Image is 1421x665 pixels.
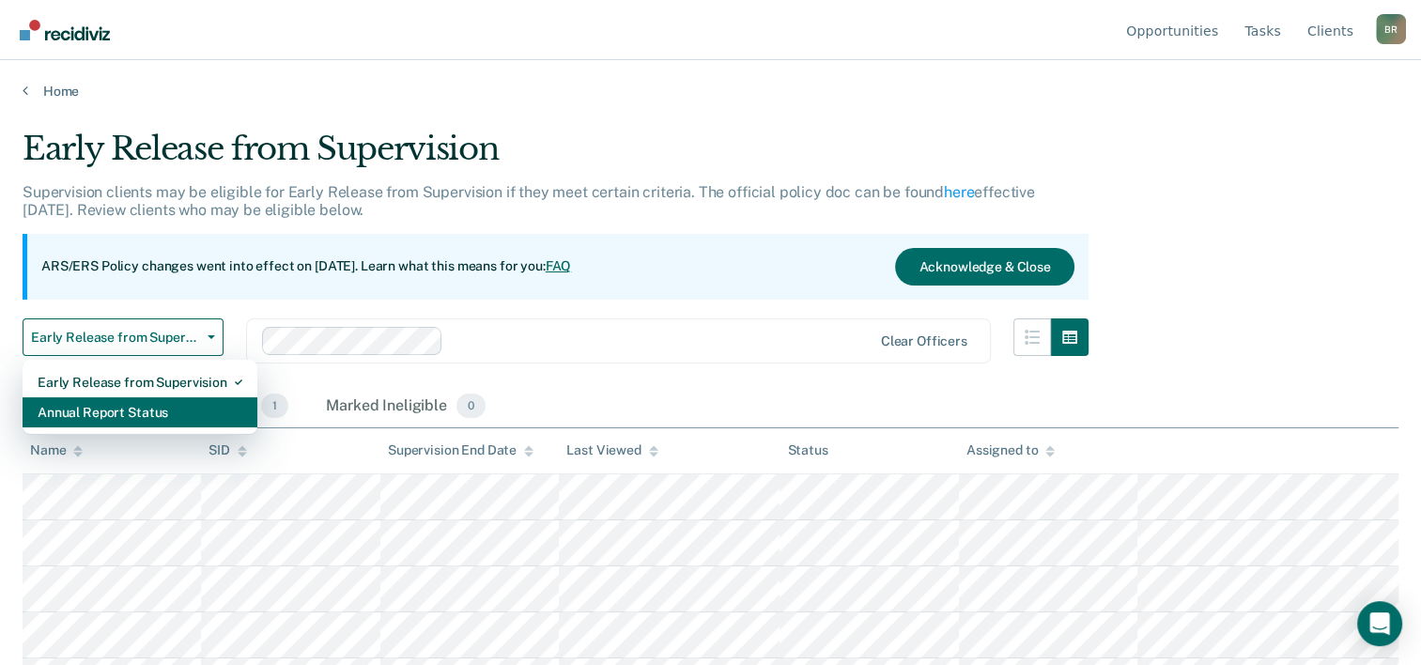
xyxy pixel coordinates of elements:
div: Status [787,442,827,458]
div: Early Release from Supervision [38,367,242,397]
a: here [944,183,974,201]
div: Assigned to [966,442,1055,458]
span: 1 [261,394,288,418]
div: Last Viewed [566,442,657,458]
div: Early Release from Supervision [23,130,1089,183]
div: B R [1376,14,1406,44]
div: SID [209,442,247,458]
img: Recidiviz [20,20,110,40]
div: Clear officers [881,333,967,349]
button: Early Release from Supervision [23,318,224,356]
p: Supervision clients may be eligible for Early Release from Supervision if they meet certain crite... [23,183,1035,219]
a: FAQ [546,258,572,273]
button: Profile dropdown button [1376,14,1406,44]
div: Name [30,442,83,458]
a: Home [23,83,1398,100]
div: Marked Ineligible0 [322,386,489,427]
div: Open Intercom Messenger [1357,601,1402,646]
span: 0 [456,394,486,418]
p: ARS/ERS Policy changes went into effect on [DATE]. Learn what this means for you: [41,257,571,276]
button: Acknowledge & Close [895,248,1073,286]
div: Annual Report Status [38,397,242,427]
span: Early Release from Supervision [31,330,200,346]
div: Dropdown Menu [23,360,257,435]
div: Supervision End Date [388,442,533,458]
